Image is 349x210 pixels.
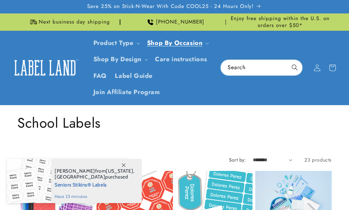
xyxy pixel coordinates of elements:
h1: School Labels [17,114,332,132]
span: 23 products [304,156,332,163]
a: FAQ [89,68,111,84]
img: Label Land [10,57,80,79]
span: hace 23 minutos [55,193,135,200]
a: Shop By Design [93,55,141,64]
a: Care instructions [151,51,211,67]
a: Join Affiliate Program [89,84,164,100]
span: Next business day shipping [39,19,110,26]
span: Enjoy free shipping within the U.S. on orders over $50* [229,15,332,29]
summary: Shop By Occasion [143,35,212,51]
span: FAQ [93,72,107,80]
span: [PHONE_NUMBER] [156,19,204,26]
span: [GEOGRAPHIC_DATA] [55,174,105,180]
a: Label Guide [111,68,157,84]
span: Join Affiliate Program [93,88,160,96]
div: Announcement [123,13,226,30]
a: Label Land [8,54,82,81]
span: Save 25% on Stick-N-Wear With Code COOL25 - 24 Hours Only! [87,3,254,10]
div: Announcement [229,13,332,30]
summary: Product Type [89,35,143,51]
a: Product Type [93,38,134,47]
label: Sort by: [229,156,246,163]
span: Shop By Occasion [147,39,203,47]
span: Seniors Stikins® Labels [55,180,135,189]
div: Announcement [17,13,120,30]
span: from , purchased [55,168,135,180]
span: Care instructions [155,55,207,63]
span: Label Guide [115,72,153,80]
button: Search [287,60,302,75]
span: [US_STATE] [106,168,133,174]
summary: Shop By Design [89,51,151,67]
span: [PERSON_NAME] [55,168,95,174]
